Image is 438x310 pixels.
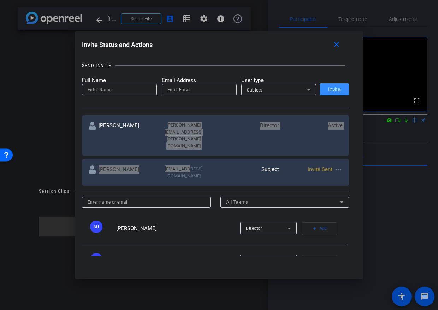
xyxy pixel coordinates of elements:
input: Enter name or email [88,198,205,206]
span: All Teams [226,199,249,205]
openreel-title-line: SEND INVITE [82,62,349,69]
span: Invite Sent [308,166,332,172]
mat-label: Full Name [82,76,157,84]
div: SEND INVITE [82,62,111,69]
span: [PERSON_NAME] [116,225,157,232]
ngx-avatar: Alfie Lang [90,253,114,265]
div: AH [90,221,102,233]
button: Add [302,255,337,268]
span: Active [328,122,343,129]
div: [PERSON_NAME] [88,122,152,149]
div: Invite Status and Actions [82,39,349,51]
input: Enter Email [167,86,231,94]
div: AL [90,253,102,265]
span: Director [246,226,262,231]
input: Enter Name [88,86,151,94]
mat-label: User type [241,76,316,84]
div: [EMAIL_ADDRESS][DOMAIN_NAME] [152,165,215,179]
mat-label: Email Address [162,76,237,84]
div: Director [215,122,279,149]
div: [PERSON_NAME] [88,165,152,179]
div: Subject [215,165,279,179]
mat-icon: more_horiz [334,165,343,174]
span: Add [320,224,326,234]
button: Add [302,222,337,235]
ngx-avatar: Addie Hackshaw [90,221,114,233]
span: Subject [247,88,262,93]
mat-icon: add [312,226,317,231]
mat-icon: close [332,40,341,49]
div: [PERSON_NAME][EMAIL_ADDRESS][PERSON_NAME][DOMAIN_NAME] [152,122,215,149]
